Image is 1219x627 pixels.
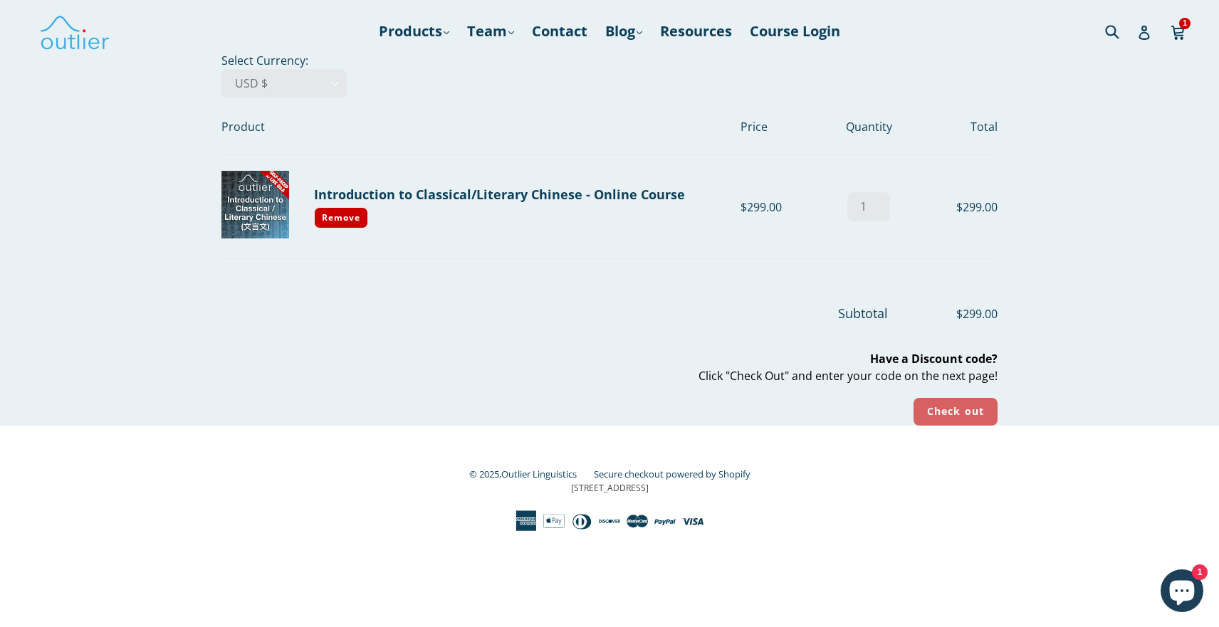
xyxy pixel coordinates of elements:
[39,11,110,52] img: Outlier Linguistics
[314,207,368,228] a: Remove
[372,19,456,44] a: Products
[870,351,998,367] b: Have a Discount code?
[598,19,649,44] a: Blog
[314,186,685,203] a: Introduction to Classical/Literary Chinese - Online Course
[915,98,998,155] th: Total
[460,19,521,44] a: Team
[915,199,998,216] div: $299.00
[743,19,847,44] a: Course Login
[838,305,888,322] span: Subtotal
[469,468,591,480] small: © 2025,
[1171,15,1187,48] a: 1
[221,171,289,238] img: Introduction to Classical/Literary Chinese - Online Course
[1179,18,1191,28] span: 1
[914,398,998,426] input: Check out
[525,19,595,44] a: Contact
[182,52,1037,426] div: Select Currency:
[653,19,739,44] a: Resources
[823,98,916,155] th: Quantity
[891,305,998,322] span: $299.00
[741,199,823,216] div: $299.00
[221,98,741,155] th: Product
[221,482,998,495] p: [STREET_ADDRESS]
[594,468,750,480] a: Secure checkout powered by Shopify
[1156,569,1208,616] inbox-online-store-chat: Shopify online store chat
[221,350,998,384] p: Click "Check Out" and enter your code on the next page!
[501,468,577,480] a: Outlier Linguistics
[1102,16,1141,46] input: Search
[741,98,823,155] th: Price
